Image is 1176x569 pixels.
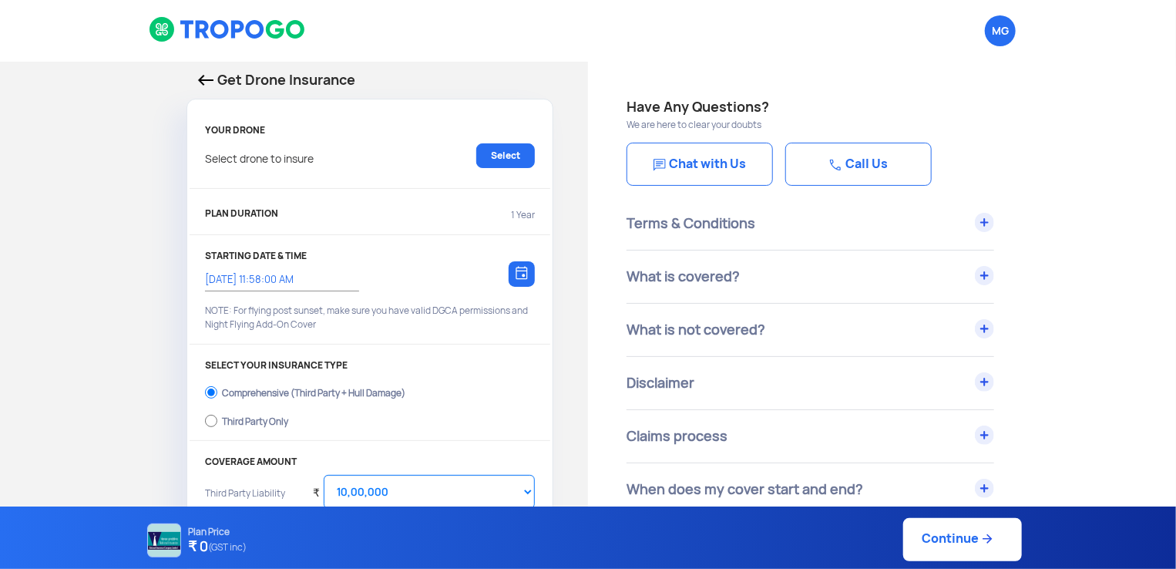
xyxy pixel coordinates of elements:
div: Third Party Only [222,416,288,423]
span: MARVEL GEOSPATIAL SOLUTIONS PVT LTD [985,15,1016,46]
h4: ₹ 0 [189,537,247,557]
p: SELECT YOUR INSURANCE TYPE [205,360,535,371]
img: logoHeader.svg [149,16,307,42]
div: Disclaimer [627,357,994,409]
img: Back [198,75,213,86]
p: Get Drone Insurance [198,69,542,91]
p: Select drone to insure [205,143,314,168]
input: Comprehensive (Third Party + Hull Damage) [205,382,217,403]
a: Continue [903,518,1022,561]
div: What is not covered? [627,304,994,356]
img: NATIONAL [147,524,181,557]
p: STARTING DATE & TIME [205,251,535,261]
p: 1 Year [511,208,535,222]
p: We are here to clear your doubts [627,118,1137,132]
div: Claims process [627,410,994,463]
h4: Have Any Questions? [627,96,1137,118]
div: ₹ [313,467,320,510]
div: Terms & Conditions [627,197,994,250]
p: PLAN DURATION [205,208,278,222]
div: Comprehensive (Third Party + Hull Damage) [222,388,405,394]
input: Third Party Only [205,410,217,432]
p: Plan Price [189,527,247,537]
img: Chat [829,159,842,171]
img: ic_arrow_forward_blue.svg [979,531,995,547]
img: calendar-icon [516,266,528,280]
img: Chat [654,159,666,171]
p: NOTE: For flying post sunset, make sure you have valid DGCA permissions and Night Flying Add-On C... [205,304,535,332]
a: Chat with Us [627,143,773,186]
p: YOUR DRONE [205,125,535,136]
p: Third Party Liability [205,487,301,521]
p: COVERAGE AMOUNT [205,456,535,467]
div: When does my cover start and end? [627,463,994,516]
a: Call Us [785,143,932,186]
a: Select [476,143,535,168]
div: What is covered? [627,251,994,303]
span: (GST inc) [209,537,247,557]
